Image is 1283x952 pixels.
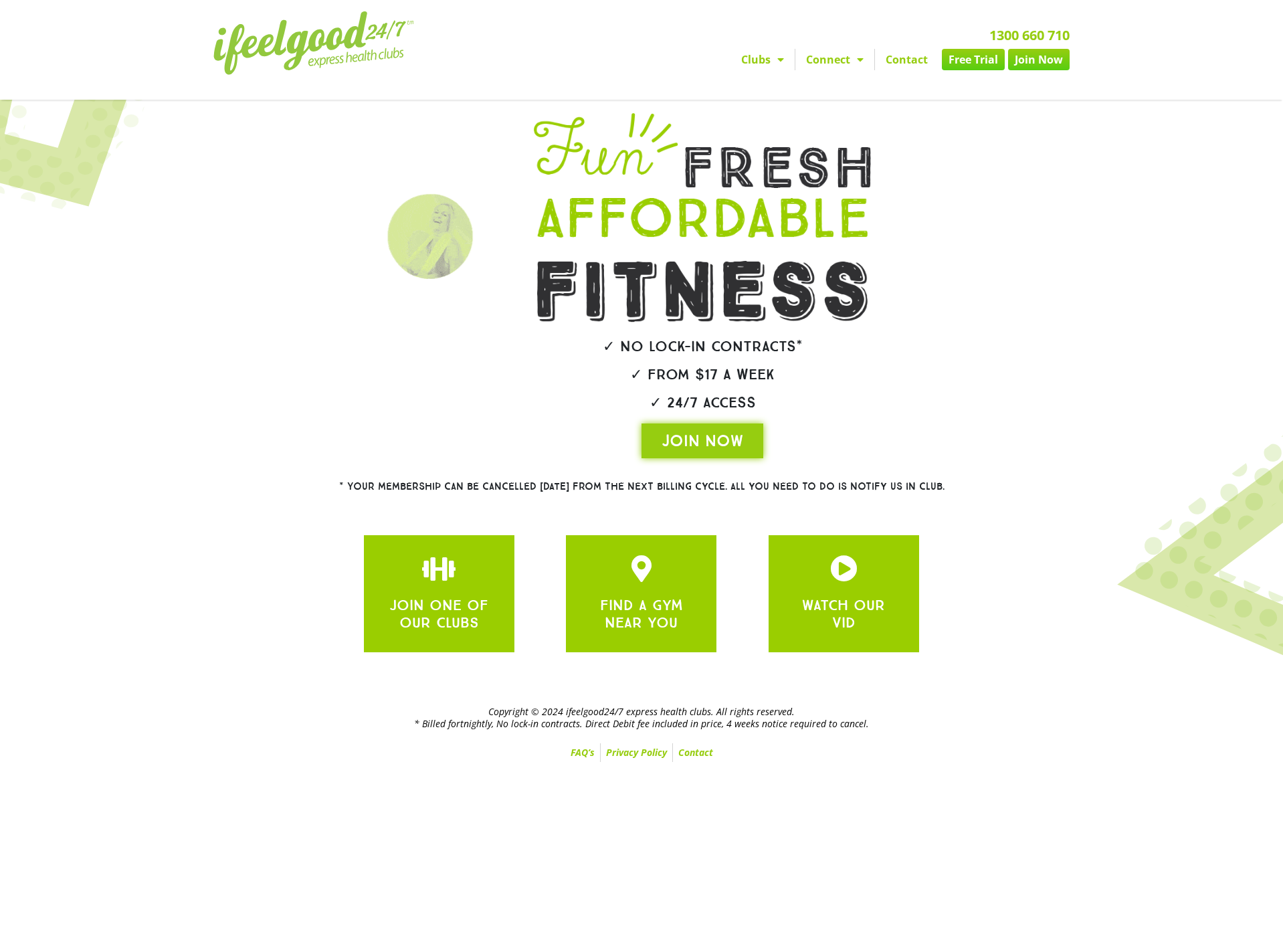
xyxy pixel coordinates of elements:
h2: ✓ No lock-in contracts* [496,339,909,354]
a: Connect [795,49,874,70]
a: Contact [673,743,718,762]
a: WATCH OUR VID [802,596,885,632]
a: Free Trial [942,49,1005,70]
a: Privacy Policy [601,743,672,762]
a: JOIN NOW [641,423,763,458]
a: JOIN ONE OF OUR CLUBS [425,555,452,582]
h2: * Your membership can be cancelled [DATE] from the next billing cycle. All you need to do is noti... [290,482,993,492]
a: JOIN ONE OF OUR CLUBS [830,555,857,582]
h2: ✓ 24/7 Access [496,395,909,410]
a: Join Now [1008,49,1070,70]
a: FIND A GYM NEAR YOU [600,596,683,632]
a: JOIN ONE OF OUR CLUBS [628,555,655,582]
a: Contact [875,49,939,70]
h2: Copyright © 2024 ifeelgood24/7 express health clubs. All rights reserved. * Billed fortnightly, N... [213,706,1070,730]
a: Clubs [730,49,795,70]
a: JOIN ONE OF OUR CLUBS [389,596,488,632]
nav: Menu [213,743,1070,762]
a: 1300 660 710 [989,26,1070,44]
nav: Menu [518,49,1070,70]
h2: ✓ From $17 a week [496,367,909,382]
a: FAQ’s [565,743,600,762]
span: JOIN NOW [662,430,743,452]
